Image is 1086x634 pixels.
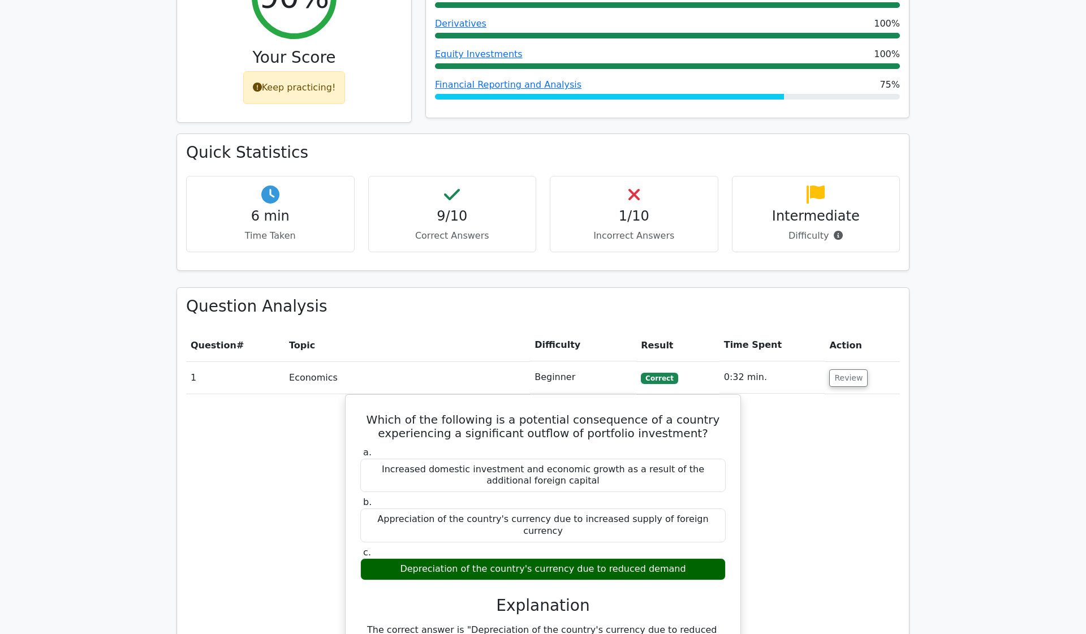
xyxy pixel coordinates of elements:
button: Review [829,369,868,387]
span: c. [363,547,371,558]
h4: 9/10 [378,208,527,225]
th: Action [825,329,900,361]
a: Derivatives [435,18,486,29]
th: Time Spent [719,329,825,361]
h4: 6 min [196,208,345,225]
p: Correct Answers [378,229,527,243]
span: a. [363,447,372,458]
h3: Quick Statistics [186,143,900,162]
h3: Question Analysis [186,297,900,316]
p: Incorrect Answers [559,229,709,243]
h3: Explanation [367,596,719,615]
div: Depreciation of the country's currency due to reduced demand [360,558,726,580]
span: 100% [874,17,900,31]
p: Time Taken [196,229,345,243]
div: Appreciation of the country's currency due to increased supply of foreign currency [360,508,726,542]
h3: Your Score [186,48,402,67]
td: Economics [285,361,530,394]
th: Difficulty [530,329,636,361]
td: 1 [186,361,285,394]
h5: Which of the following is a potential consequence of a country experiencing a significant outflow... [359,413,727,440]
td: 0:32 min. [719,361,825,394]
th: Result [636,329,719,361]
div: Increased domestic investment and economic growth as a result of the additional foreign capital [360,459,726,493]
a: Financial Reporting and Analysis [435,79,581,90]
span: Correct [641,373,678,384]
span: Question [191,340,236,351]
td: Beginner [530,361,636,394]
span: b. [363,497,372,507]
h4: 1/10 [559,208,709,225]
th: # [186,329,285,361]
th: Topic [285,329,530,361]
a: Equity Investments [435,49,523,59]
div: Keep practicing! [243,71,346,104]
span: 100% [874,48,900,61]
span: 75% [880,78,900,92]
h4: Intermediate [742,208,891,225]
p: Difficulty [742,229,891,243]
